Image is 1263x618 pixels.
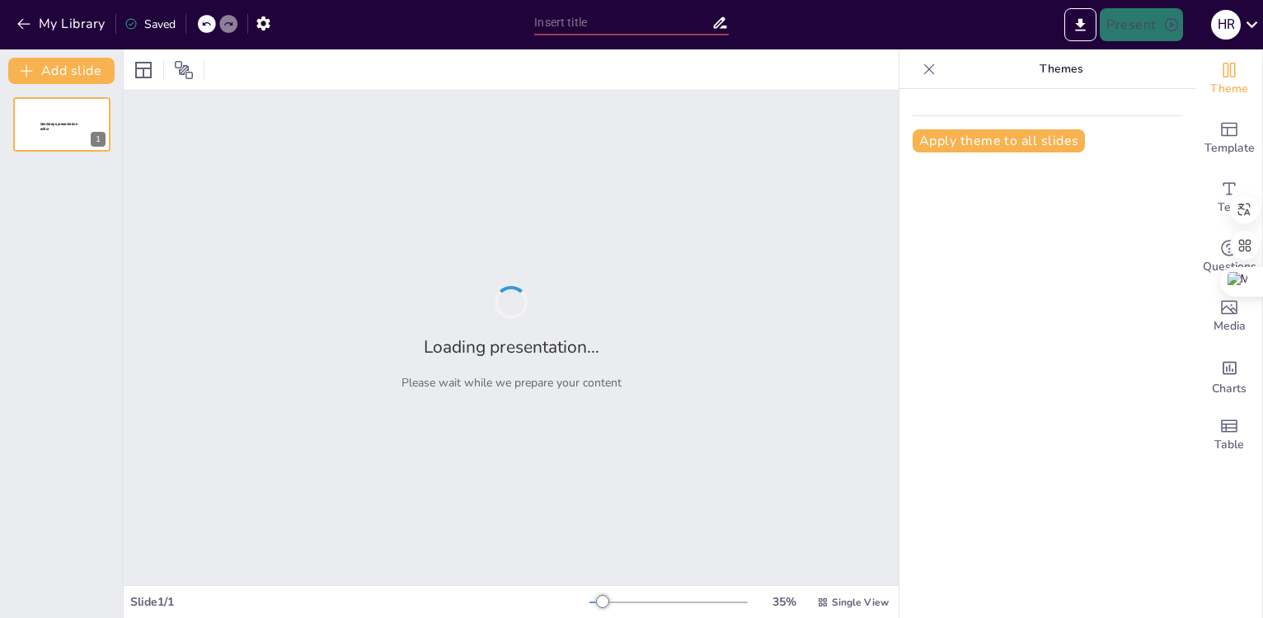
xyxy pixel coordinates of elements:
button: Export to PowerPoint [1064,8,1096,41]
div: Saved [124,16,176,32]
button: Present [1100,8,1182,41]
span: Sendsteps presentation editor [40,122,77,131]
p: Themes [942,49,1180,89]
div: Add a table [1196,405,1262,465]
span: Questions [1203,258,1256,276]
div: Add charts and graphs [1196,346,1262,405]
div: Add images, graphics, shapes or video [1196,287,1262,346]
div: Slide 1 / 1 [130,594,589,610]
div: Add ready made slides [1196,109,1262,168]
span: Single View [832,596,889,609]
span: Media [1214,317,1246,335]
div: 1 [13,97,110,152]
div: 35 % [764,594,804,610]
div: Get real-time input from your audience [1196,227,1262,287]
span: Table [1214,436,1244,454]
span: Charts [1212,380,1247,398]
div: 1 [91,132,106,147]
span: Position [174,60,194,80]
span: Template [1204,139,1255,157]
div: H R [1211,10,1241,40]
span: Text [1218,199,1241,217]
div: Change the overall theme [1196,49,1262,109]
button: Add slide [8,58,115,84]
input: Insert title [534,11,711,35]
button: My Library [12,11,112,37]
span: Theme [1210,80,1248,98]
button: H R [1211,8,1241,41]
p: Please wait while we prepare your content [401,375,622,391]
div: Layout [130,57,157,83]
h2: Loading presentation... [424,335,599,358]
div: Add text boxes [1196,168,1262,227]
button: Apply theme to all slides [913,129,1085,152]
